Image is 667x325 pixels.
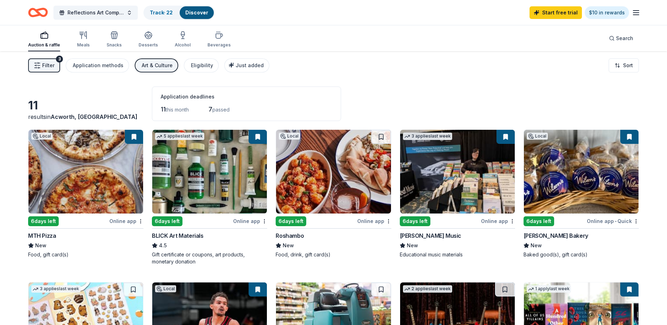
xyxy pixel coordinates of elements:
span: Search [616,34,633,43]
div: Online app [481,217,515,225]
button: Meals [77,28,90,51]
button: Desserts [139,28,158,51]
span: Just added [236,62,264,68]
div: Food, drink, gift card(s) [276,251,391,258]
span: 11 [161,106,166,113]
div: 5 applies last week [155,133,204,140]
div: Alcohol [175,42,191,48]
a: Discover [185,9,208,15]
div: [PERSON_NAME] Music [400,231,461,240]
div: Online app Quick [587,217,639,225]
a: Start free trial [530,6,582,19]
a: Image for BLICK Art Materials5 applieslast week6days leftOnline appBLICK Art Materials4.5Gift cer... [152,129,267,265]
div: 3 applies last week [403,133,452,140]
a: $10 in rewards [585,6,629,19]
button: Filter3 [28,58,60,72]
a: Image for Alfred Music3 applieslast week6days leftOnline app[PERSON_NAME] MusicNewEducational mus... [400,129,515,258]
div: 2 applies last week [403,285,452,293]
img: Image for Alfred Music [400,130,515,214]
button: Search [603,31,639,45]
div: Roshambo [276,231,304,240]
button: Alcohol [175,28,191,51]
div: 1 apply last week [527,285,571,293]
span: in [46,113,137,120]
button: Art & Culture [135,58,178,72]
div: 6 days left [28,216,59,226]
button: Reflections Art Competition [53,6,138,20]
div: Auction & raffle [28,42,60,48]
span: New [283,241,294,250]
div: Gift certificate or coupons, art products, monetary donation [152,251,267,265]
div: Desserts [139,42,158,48]
button: Sort [609,58,639,72]
span: New [407,241,418,250]
a: Track· 22 [150,9,173,15]
div: Art & Culture [142,61,173,70]
div: Eligibility [191,61,213,70]
span: passed [212,107,230,113]
img: Image for Roshambo [276,130,391,214]
a: Image for MTH PizzaLocal6days leftOnline appMTH PizzaNewFood, gift card(s) [28,129,143,258]
button: Beverages [207,28,231,51]
span: Filter [42,61,54,70]
img: Image for MTH Pizza [28,130,143,214]
div: Application deadlines [161,93,332,101]
span: this month [166,107,189,113]
div: Local [527,133,548,140]
div: [PERSON_NAME] Bakery [524,231,588,240]
span: New [531,241,542,250]
div: Snacks [107,42,122,48]
div: 6 days left [276,216,306,226]
span: Acworth, [GEOGRAPHIC_DATA] [51,113,137,120]
a: Image for Wilson's BakeryLocal6days leftOnline app•Quick[PERSON_NAME] BakeryNewBaked good(s), gif... [524,129,639,258]
div: Online app [109,217,143,225]
div: Online app [233,217,267,225]
div: results [28,113,143,121]
div: Baked good(s), gift card(s) [524,251,639,258]
span: • [615,218,616,224]
span: Reflections Art Competition [68,8,124,17]
span: 7 [209,106,212,113]
button: Snacks [107,28,122,51]
span: 4.5 [159,241,167,250]
a: Home [28,4,48,21]
button: Eligibility [184,58,219,72]
div: Online app [357,217,391,225]
div: Application methods [73,61,123,70]
div: 3 [56,56,63,63]
div: Food, gift card(s) [28,251,143,258]
div: 3 applies last week [31,285,81,293]
a: Image for RoshamboLocal6days leftOnline appRoshamboNewFood, drink, gift card(s) [276,129,391,258]
span: Sort [623,61,633,70]
div: BLICK Art Materials [152,231,203,240]
div: Meals [77,42,90,48]
div: 6 days left [400,216,430,226]
div: Local [31,133,52,140]
div: MTH Pizza [28,231,56,240]
img: Image for BLICK Art Materials [152,130,267,214]
button: Just added [224,58,269,72]
div: Educational music materials [400,251,515,258]
div: Beverages [207,42,231,48]
button: Application methods [66,58,129,72]
div: 6 days left [524,216,554,226]
div: 11 [28,98,143,113]
img: Image for Wilson's Bakery [524,130,639,214]
div: Local [155,285,176,292]
span: New [35,241,46,250]
button: Auction & raffle [28,28,60,51]
div: 6 days left [152,216,182,226]
div: Local [279,133,300,140]
button: Track· 22Discover [143,6,214,20]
